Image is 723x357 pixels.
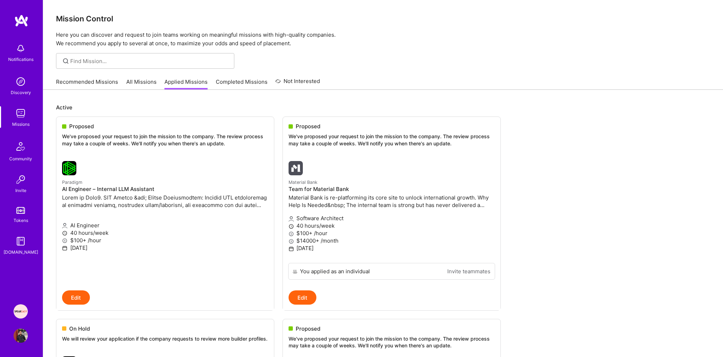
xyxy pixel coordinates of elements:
[296,123,320,130] span: Proposed
[62,161,76,175] img: Paradigm company logo
[289,194,495,209] p: Material Bank is re-platforming its core site to unlock international growth. Why Help Is Needed&...
[62,194,268,209] p: Lorem ip Dolo9. SIT Ametco &adi; Elitse Doeiusmodtem: Incidid UTL etdoloremag al enimadmi veniamq...
[14,172,28,187] img: Invite
[56,155,274,290] a: Paradigm company logoParadigmAI Engineer – Internal LLM AssistantLorem ip Dolo9. SIT Ametco &adi;...
[216,78,268,90] a: Completed Missions
[62,245,67,251] i: icon Calendar
[289,231,294,237] i: icon MoneyGray
[62,290,90,305] button: Edit
[12,120,30,128] div: Missions
[62,237,268,244] p: $100+ /hour
[275,77,320,90] a: Not Interested
[283,155,500,263] a: Material Bank company logoMaterial BankTeam for Material BankMaterial Bank is re-platforming its ...
[289,229,495,237] p: $100+ /hour
[289,133,495,147] p: We've proposed your request to join the mission to the company. The review process may take a cou...
[14,217,28,224] div: Tokens
[14,41,28,56] img: bell
[289,224,294,229] i: icon Clock
[62,222,268,229] p: AI Engineer
[289,290,316,305] button: Edit
[15,187,26,194] div: Invite
[12,138,29,155] img: Community
[14,234,28,248] img: guide book
[289,237,495,244] p: $14000+ /month
[69,325,90,332] span: On Hold
[164,78,208,90] a: Applied Missions
[62,244,268,252] p: [DATE]
[56,14,710,23] h3: Mission Control
[62,180,82,185] small: Paradigm
[62,223,67,228] i: icon Applicant
[56,31,710,48] p: Here you can discover and request to join teams working on meaningful missions with high-quality ...
[289,216,294,222] i: icon Applicant
[56,78,118,90] a: Recommended Missions
[62,231,67,236] i: icon Clock
[12,328,30,343] a: User Avatar
[62,186,268,192] h4: AI Engineer – Internal LLM Assistant
[14,106,28,120] img: teamwork
[14,328,28,343] img: User Avatar
[9,155,32,162] div: Community
[289,239,294,244] i: icon MoneyGray
[289,186,495,192] h4: Team for Material Bank
[62,238,67,243] i: icon MoneyGray
[8,56,34,63] div: Notifications
[447,268,490,275] a: Invite teammates
[62,57,70,65] i: icon SearchGrey
[70,57,229,65] input: Find Mission...
[62,335,268,342] p: We will review your application if the company requests to review more builder profiles.
[289,222,495,229] p: 40 hours/week
[16,207,25,214] img: tokens
[289,246,294,252] i: icon Calendar
[289,335,495,349] p: We've proposed your request to join the mission to the company. The review process may take a cou...
[4,248,38,256] div: [DOMAIN_NAME]
[62,229,268,237] p: 40 hours/week
[14,74,28,89] img: discovery
[14,304,28,319] img: Speakeasy: Software Engineer to help Customers write custom functions
[289,244,495,252] p: [DATE]
[289,161,303,175] img: Material Bank company logo
[11,89,31,96] div: Discovery
[12,304,30,319] a: Speakeasy: Software Engineer to help Customers write custom functions
[14,14,29,27] img: logo
[126,78,157,90] a: All Missions
[56,104,710,111] p: Active
[296,325,320,332] span: Proposed
[289,214,495,222] p: Software Architect
[62,133,268,147] p: We've proposed your request to join the mission to the company. The review process may take a cou...
[289,180,317,185] small: Material Bank
[69,123,94,130] span: Proposed
[300,268,370,275] div: You applied as an individual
